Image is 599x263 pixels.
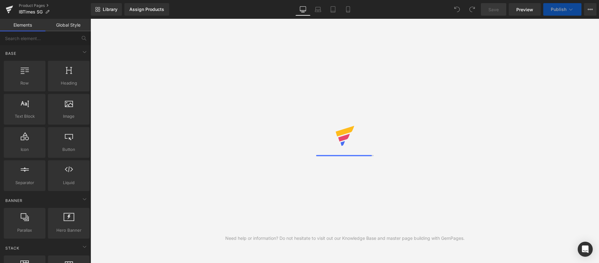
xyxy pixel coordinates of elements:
div: Open Intercom Messenger [578,242,593,257]
div: Assign Products [129,7,164,12]
span: Save [488,6,499,13]
span: Text Block [6,113,44,120]
span: Library [103,7,117,12]
button: Publish [543,3,581,16]
a: Mobile [341,3,356,16]
a: New Library [91,3,122,16]
span: Banner [5,198,23,204]
span: Image [50,113,88,120]
button: Redo [466,3,478,16]
span: Hero Banner [50,227,88,234]
span: Liquid [50,179,88,186]
div: Need help or information? Do not hesitate to visit out our Knowledge Base and master page buildin... [225,235,465,242]
span: Heading [50,80,88,86]
span: Row [6,80,44,86]
a: Product Pages [19,3,91,8]
button: More [584,3,596,16]
span: Parallax [6,227,44,234]
span: Stack [5,245,20,251]
span: Base [5,50,17,56]
span: Separator [6,179,44,186]
span: Publish [551,7,566,12]
a: Global Style [45,19,91,31]
span: IBTimes SG [19,9,43,14]
span: Preview [516,6,533,13]
a: Laptop [310,3,326,16]
a: Preview [509,3,541,16]
span: Icon [6,146,44,153]
a: Desktop [295,3,310,16]
a: Tablet [326,3,341,16]
button: Undo [451,3,463,16]
span: Button [50,146,88,153]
